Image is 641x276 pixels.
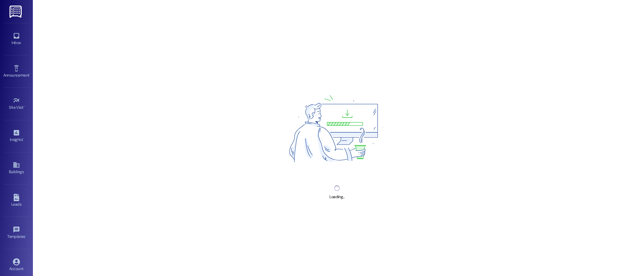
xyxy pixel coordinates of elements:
span: • [24,104,25,109]
a: Buildings [3,159,30,177]
a: Insights • [3,127,30,145]
a: Site Visit • [3,95,30,113]
div: Loading... [329,194,344,200]
a: Account [3,256,30,274]
a: Inbox [3,30,30,48]
span: • [29,72,30,77]
a: Leads [3,192,30,210]
img: ResiDesk Logo [10,6,23,18]
a: Templates • [3,224,30,242]
span: • [23,136,24,141]
span: • [25,233,26,238]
